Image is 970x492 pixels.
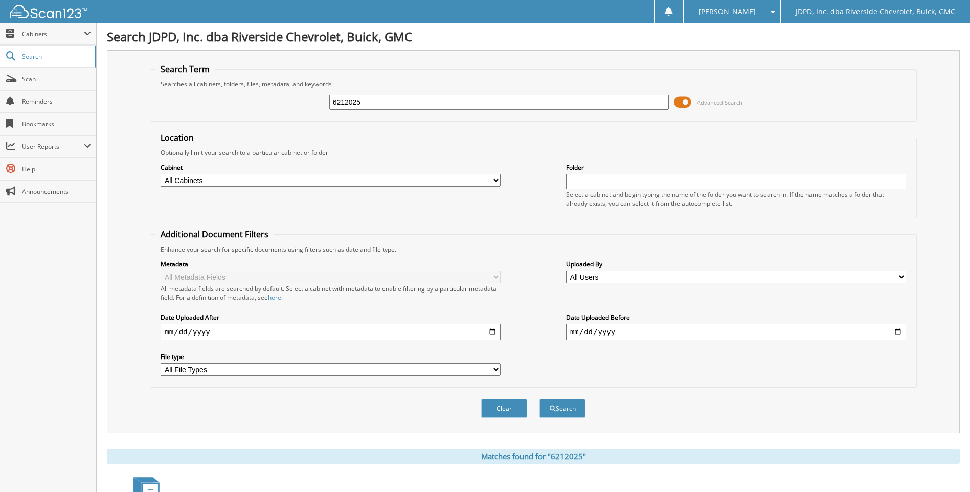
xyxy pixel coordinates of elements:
[566,190,906,208] div: Select a cabinet and begin typing the name of the folder you want to search in. If the name match...
[22,142,84,151] span: User Reports
[161,284,501,302] div: All metadata fields are searched by default. Select a cabinet with metadata to enable filtering b...
[107,28,960,45] h1: Search JDPD, Inc. dba Riverside Chevrolet, Buick, GMC
[22,75,91,83] span: Scan
[268,293,281,302] a: here
[155,245,911,254] div: Enhance your search for specific documents using filters such as date and file type.
[22,97,91,106] span: Reminders
[481,399,527,418] button: Clear
[161,260,501,269] label: Metadata
[155,148,911,157] div: Optionally limit your search to a particular cabinet or folder
[161,352,501,361] label: File type
[566,163,906,172] label: Folder
[22,165,91,173] span: Help
[161,163,501,172] label: Cabinet
[22,52,89,61] span: Search
[697,99,742,106] span: Advanced Search
[539,399,585,418] button: Search
[155,132,199,143] legend: Location
[10,5,87,18] img: scan123-logo-white.svg
[796,9,955,15] span: JDPD, Inc. dba Riverside Chevrolet, Buick, GMC
[698,9,756,15] span: [PERSON_NAME]
[155,229,274,240] legend: Additional Document Filters
[161,313,501,322] label: Date Uploaded After
[22,187,91,196] span: Announcements
[566,313,906,322] label: Date Uploaded Before
[566,324,906,340] input: end
[155,80,911,88] div: Searches all cabinets, folders, files, metadata, and keywords
[155,63,215,75] legend: Search Term
[566,260,906,269] label: Uploaded By
[107,449,960,464] div: Matches found for "6212025"
[22,30,84,38] span: Cabinets
[22,120,91,128] span: Bookmarks
[161,324,501,340] input: start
